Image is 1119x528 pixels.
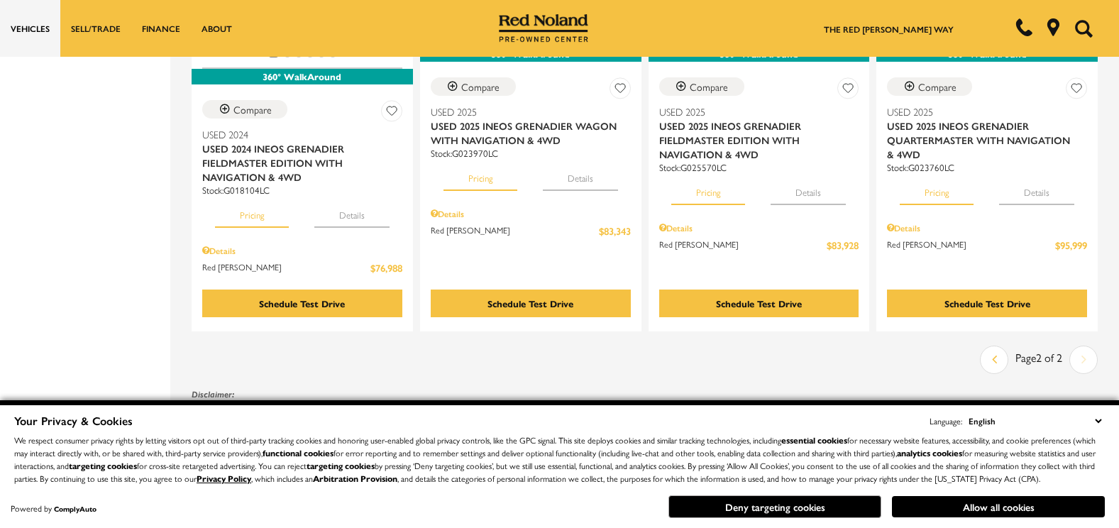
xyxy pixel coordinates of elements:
[659,290,859,317] div: Schedule Test Drive - Used 2025 INEOS Grenadier Fieldmaster Edition With Navigation & 4WD
[716,297,802,310] div: Schedule Test Drive
[499,19,588,33] a: Red Noland Pre-Owned
[431,104,620,119] span: Used 2025
[431,119,620,147] span: Used 2025 INEOS Grenadier Wagon With Navigation & 4WD
[314,197,390,228] button: details tab
[233,103,272,116] div: Compare
[307,459,375,472] strong: targeting cookies
[370,260,402,275] span: $76,988
[202,260,402,275] a: Red [PERSON_NAME] $76,988
[999,174,1074,205] button: details tab
[431,290,631,317] div: Schedule Test Drive - Used 2025 INEOS Grenadier Wagon With Navigation & 4WD
[671,174,745,205] button: pricing tab
[897,446,962,459] strong: analytics cookies
[659,104,859,161] a: Used 2025Used 2025 INEOS Grenadier Fieldmaster Edition With Navigation & 4WD
[197,472,251,485] a: Privacy Policy
[659,77,744,96] button: Compare Vehicle
[771,174,846,205] button: details tab
[1055,238,1087,253] span: $95,999
[54,504,97,514] a: ComplyAuto
[313,472,397,485] strong: Arbitration Provision
[690,80,728,93] div: Compare
[461,80,500,93] div: Compare
[202,184,402,197] div: Stock : G018104LC
[659,221,859,234] div: Pricing Details - Used 2025 INEOS Grenadier Fieldmaster Edition With Navigation & 4WD
[1008,346,1069,374] div: Page 2 of 2
[824,23,954,35] a: The Red [PERSON_NAME] Way
[431,104,631,147] a: Used 2025Used 2025 INEOS Grenadier Wagon With Navigation & 4WD
[918,80,957,93] div: Compare
[659,119,849,161] span: Used 2025 INEOS Grenadier Fieldmaster Edition With Navigation & 4WD
[887,119,1076,161] span: Used 2025 INEOS Grenadier Quartermaster With Navigation & 4WD
[202,127,402,184] a: Used 2024Used 2024 INEOS Grenadier Fieldmaster Edition With Navigation & 4WD
[887,77,972,96] button: Compare Vehicle
[263,446,334,459] strong: functional cookies
[259,297,345,310] div: Schedule Test Drive
[659,104,849,119] span: Used 2025
[610,77,631,104] button: Save Vehicle
[887,238,1055,253] span: Red [PERSON_NAME]
[837,77,859,104] button: Save Vehicle
[215,197,289,228] button: pricing tab
[202,141,392,184] span: Used 2024 INEOS Grenadier Fieldmaster Edition With Navigation & 4WD
[887,290,1087,317] div: Schedule Test Drive - Used 2025 INEOS Grenadier Quartermaster With Navigation & 4WD
[892,496,1105,517] button: Allow all cookies
[202,290,402,317] div: Schedule Test Drive - Used 2024 INEOS Grenadier Fieldmaster Edition With Navigation & 4WD
[202,127,392,141] span: Used 2024
[1066,77,1087,104] button: Save Vehicle
[930,417,962,425] div: Language:
[887,161,1087,174] div: Stock : G023760LC
[599,224,631,238] span: $83,343
[431,147,631,160] div: Stock : G023970LC
[887,238,1087,253] a: Red [PERSON_NAME] $95,999
[659,238,859,253] a: Red [PERSON_NAME] $83,928
[887,104,1076,119] span: Used 2025
[11,504,97,513] div: Powered by
[69,459,137,472] strong: targeting cookies
[887,104,1087,161] a: Used 2025Used 2025 INEOS Grenadier Quartermaster With Navigation & 4WD
[659,161,859,174] div: Stock : G025570LC
[431,224,631,238] a: Red [PERSON_NAME] $83,343
[981,348,1008,372] a: previous page
[543,160,618,191] button: details tab
[499,14,588,43] img: Red Noland Pre-Owned
[965,413,1105,429] select: Language Select
[668,495,881,518] button: Deny targeting cookies
[900,174,974,205] button: pricing tab
[781,434,847,446] strong: essential cookies
[202,100,287,119] button: Compare Vehicle
[14,412,133,429] span: Your Privacy & Cookies
[202,260,370,275] span: Red [PERSON_NAME]
[431,207,631,220] div: Pricing Details - Used 2025 INEOS Grenadier Wagon With Navigation & 4WD
[827,238,859,253] span: $83,928
[381,100,402,126] button: Save Vehicle
[14,434,1105,485] p: We respect consumer privacy rights by letting visitors opt out of third-party tracking cookies an...
[192,69,413,84] div: 360° WalkAround
[431,77,516,96] button: Compare Vehicle
[487,297,573,310] div: Schedule Test Drive
[944,297,1030,310] div: Schedule Test Drive
[659,238,827,253] span: Red [PERSON_NAME]
[202,244,402,257] div: Pricing Details - Used 2024 INEOS Grenadier Fieldmaster Edition With Navigation & 4WD
[1069,1,1098,56] button: Open the search field
[192,389,234,400] strong: Disclaimer:
[887,221,1087,234] div: Pricing Details - Used 2025 INEOS Grenadier Quartermaster With Navigation & 4WD
[431,224,599,238] span: Red [PERSON_NAME]
[443,160,517,191] button: pricing tab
